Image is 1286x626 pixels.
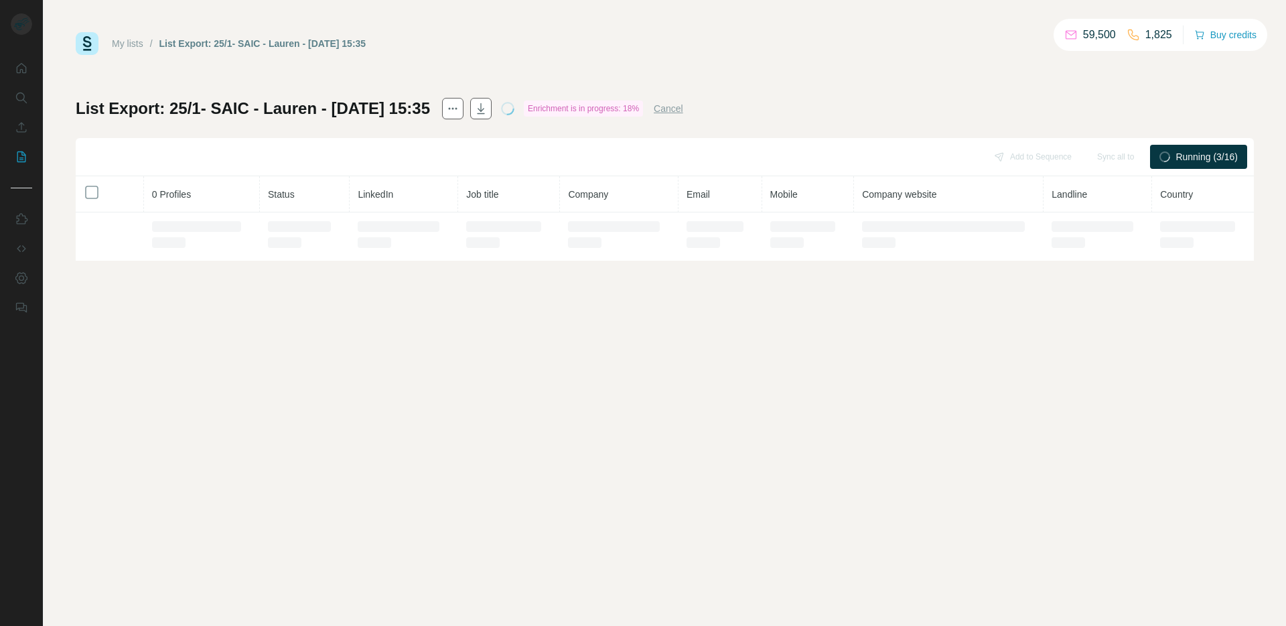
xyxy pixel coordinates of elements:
[76,98,430,119] h1: List Export: 25/1- SAIC - Lauren - [DATE] 15:35
[1083,27,1116,43] p: 59,500
[358,189,393,200] span: LinkedIn
[654,102,683,115] button: Cancel
[1052,189,1087,200] span: Landline
[524,101,643,117] div: Enrichment is in progress: 18%
[11,86,32,110] button: Search
[1145,27,1172,43] p: 1,825
[152,189,191,200] span: 0 Profiles
[11,145,32,169] button: My lists
[687,189,710,200] span: Email
[1160,189,1193,200] span: Country
[112,38,143,49] a: My lists
[150,37,153,50] li: /
[11,266,32,290] button: Dashboard
[11,237,32,261] button: Use Surfe API
[11,296,32,320] button: Feedback
[11,56,32,80] button: Quick start
[442,98,463,119] button: actions
[862,189,936,200] span: Company website
[568,189,608,200] span: Company
[76,32,98,55] img: Surfe Logo
[159,37,366,50] div: List Export: 25/1- SAIC - Lauren - [DATE] 15:35
[1175,150,1238,164] span: Running (3/16)
[11,207,32,231] button: Use Surfe on LinkedIn
[1194,25,1257,44] button: Buy credits
[466,189,498,200] span: Job title
[770,189,798,200] span: Mobile
[268,189,295,200] span: Status
[11,115,32,139] button: Enrich CSV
